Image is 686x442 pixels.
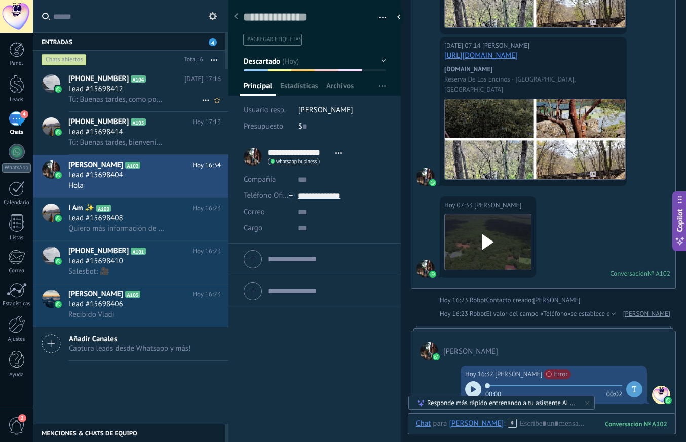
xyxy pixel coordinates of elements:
button: Más [203,51,225,69]
div: Cargo [244,220,290,236]
a: avataricon[PHONE_NUMBER]A104[DATE] 17:16Lead #15698412Tú: Buenas tardes, como podemos ayudarte? [33,69,228,111]
span: Alejandro Noriega [482,41,529,51]
a: avataricon[PERSON_NAME]A103Hoy 16:23Lead #15698406Recibido Vladi [33,284,228,327]
a: [URL][DOMAIN_NAME] [444,51,518,60]
span: A105 [131,118,145,126]
span: 00:02 [606,389,622,397]
span: Alejandro Noriega Sánchez (Oficina de Venta) [495,369,542,379]
span: Estadísticas [280,81,318,96]
span: A102 [125,162,140,169]
span: 00:00 [485,389,501,397]
span: Alejandro Noriega [443,347,498,356]
span: Usuario resp. [244,105,286,115]
span: 2 [18,414,26,422]
span: A103 [125,291,140,298]
img: icon [55,129,62,136]
div: Compañía [244,171,290,187]
span: Lead #15698408 [68,213,123,223]
img: icon [55,301,62,308]
span: [PHONE_NUMBER] [68,74,129,84]
a: [PERSON_NAME] [533,295,580,305]
span: Alejandro Noriega [420,342,438,360]
div: Estadísticas [2,301,31,307]
span: Error [544,369,570,379]
div: Panel [2,60,31,67]
div: Ocultar [394,9,404,24]
span: El valor del campo «Teléfono» [486,309,571,319]
button: Teléfono Oficina [244,187,290,204]
span: Tú: Buenas tardes, como podemos ayudarte? [68,95,165,104]
img: icon [55,215,62,222]
span: : [504,419,505,429]
a: [PERSON_NAME] [623,309,670,319]
span: Salesbot: 🎥 [68,267,109,276]
span: [PHONE_NUMBER] [68,117,129,127]
div: Responde más rápido entrenando a tu asistente AI con tus fuentes de datos [427,398,577,407]
span: Tú: Buenas tardes, bienvenido a Reserva de los Encinos, ¿Como puedo ayudarte? [68,138,165,147]
span: Hola [68,181,84,190]
span: #agregar etiquetas [247,36,301,43]
img: waba.svg [429,179,436,186]
span: Lead #15698412 [68,84,123,94]
img: waba.svg [665,397,672,404]
span: Principal [244,81,272,96]
span: se establece en «[PHONE_NUMBER]» [570,309,674,319]
div: Usuario resp. [244,102,291,118]
img: waba.svg [429,271,436,278]
span: Robot [470,296,486,304]
span: Copilot [675,209,685,232]
span: A101 [131,248,145,255]
img: icon [55,258,62,265]
div: Menciones & Chats de equipo [33,424,225,442]
span: 4 [209,38,217,46]
img: icon [55,86,62,93]
span: Lead #15698404 [68,170,123,180]
div: Ajustes [2,336,31,343]
span: Correo [244,207,265,217]
span: [DATE] 17:16 [184,74,221,84]
span: Teléfono Oficina [244,191,296,200]
div: Ayuda [2,372,31,378]
span: 4 [20,110,28,118]
span: Robot [470,309,486,318]
div: Listas [2,235,31,242]
div: Leads [2,97,31,103]
a: avatariconI Am ✨A100Hoy 16:23Lead #15698408Quiero más información de los lotes [33,198,228,240]
div: Entradas [33,32,225,51]
span: Archivos [326,81,354,96]
div: Presupuesto [244,118,291,135]
img: icon [55,172,62,179]
div: [DATE] 07:14 [444,41,482,51]
span: para [433,419,447,429]
img: waba.svg [433,353,440,360]
a: [DOMAIN_NAME] [444,65,492,73]
div: $ [298,118,386,135]
span: whatsapp business [276,159,317,164]
div: 102 [605,420,667,428]
span: Hoy 16:23 [193,289,221,299]
span: Lead #15698414 [68,127,123,137]
span: I Am ✨ [68,203,94,213]
div: Calendario [2,199,31,206]
div: Chats abiertos [42,54,87,66]
div: Chats [2,129,31,136]
span: A104 [131,75,145,83]
a: avataricon[PHONE_NUMBER]A105Hoy 17:13Lead #15698414Tú: Buenas tardes, bienvenido a Reserva de los... [33,112,228,154]
span: Alejandro Noriega [416,168,435,186]
span: Alejandro Noriega Sánchez [652,386,670,404]
a: avataricon[PERSON_NAME]A102Hoy 16:34Lead #15698404Hola [33,155,228,197]
div: Hoy 16:23 [440,309,470,319]
div: Hoy 16:23 [440,295,470,305]
span: Hoy 16:23 [193,246,221,256]
span: Quiero más información de los lotes [68,224,165,233]
div: № A102 [647,269,670,278]
div: Conversación [610,269,647,278]
span: Captura leads desde Whatsapp y más! [69,344,191,353]
span: Hoy 16:23 [193,203,221,213]
span: Lead #15698406 [68,299,123,309]
span: Hoy 17:13 [193,117,221,127]
span: Presupuesto [244,122,283,131]
span: Recibido Vladi [68,310,115,319]
span: [PERSON_NAME] [298,105,353,115]
span: [PERSON_NAME] [68,289,123,299]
